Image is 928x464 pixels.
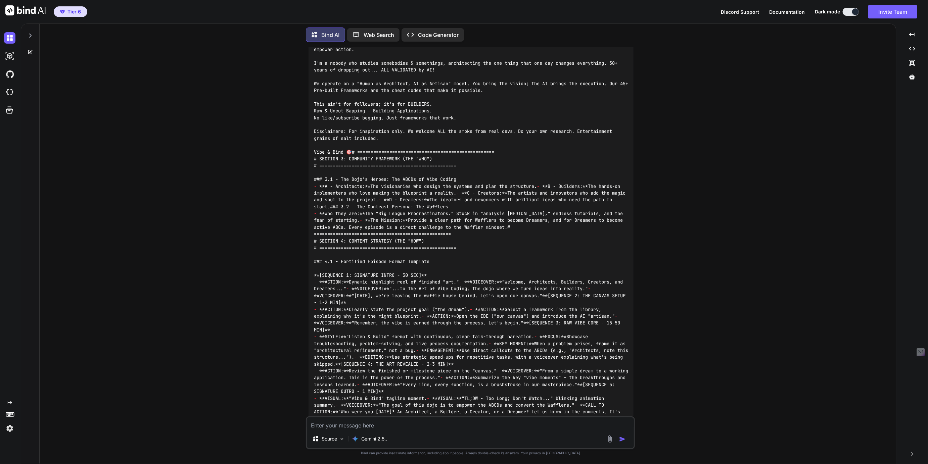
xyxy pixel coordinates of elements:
img: attachment [606,435,614,443]
span: **[SEQUENCE 5: SIGNATURE OUTRO - 1 MIN]** [314,381,617,394]
img: githubDark [4,68,15,80]
span: Documentation [769,9,805,15]
span: ### 3.1 - The Dojo's Heroes: The ABCDs of Vibe Coding [314,176,456,183]
span: # =================================================== [314,224,513,237]
p: Bind AI [321,31,339,39]
button: Discord Support [721,8,759,15]
span: # =================================================== [352,149,494,155]
span: # =================================================== [314,245,456,251]
span: - [421,313,424,319]
span: **[SEQUENCE 4: THE ART REVEALED - 2-3 MIN]** [335,361,454,367]
span: - [489,341,491,347]
span: - [440,375,443,381]
span: - [314,210,317,216]
button: Documentation [769,8,805,15]
img: cloudideIcon [4,87,15,98]
span: **[SEQUENCE 1: SIGNATURE INTRO - 30 SEC]** [314,272,427,278]
img: icon [619,436,626,443]
span: ### 4.1 - Fortified Episode Format Template [314,258,429,264]
img: darkAi-studio [4,50,15,62]
p: Bind can provide inaccurate information, including about people. Always double-check its answers.... [306,451,635,456]
p: Web Search [364,31,394,39]
span: - [427,395,429,401]
p: Source [322,435,337,442]
img: darkChat [4,32,15,44]
span: Dark mode [815,8,840,15]
span: - [534,333,537,340]
span: - [346,286,349,292]
span: - [314,183,317,189]
img: Bind AI [5,5,46,15]
img: settings [4,423,15,434]
span: # SECTION 3: COMMUNITY FRAMEWORK (THE "WHO") [314,156,432,162]
span: - [314,368,317,374]
p: Code Generator [418,31,459,39]
span: - [314,395,317,401]
span: - [314,279,317,285]
span: - [314,333,317,340]
span: - [588,286,591,292]
p: Gemini 2.5.. [361,435,387,442]
span: - [335,402,338,408]
span: - [354,354,357,360]
span: - [537,183,540,189]
span: ### 3.2 - The Contrast Persona: The Wafflers [330,204,448,210]
span: # =================================================== [314,163,456,169]
span: Discord Support [721,9,759,15]
button: Invite Team [868,5,917,18]
span: - [497,368,499,374]
span: - [459,279,462,285]
span: - [360,217,362,223]
span: # SECTION 4: CONTENT STRATEGY (THE "HOW") [314,238,424,244]
img: Pick Models [339,436,345,442]
span: - [314,306,317,312]
span: - [574,402,577,408]
span: Tier 6 [67,8,81,15]
img: Gemini 2.5 Pro [352,435,359,442]
img: premium [60,10,65,14]
span: - [416,347,419,353]
span: ### 4.2 - Content Pillars & Series Ideas [456,416,564,422]
span: - [615,313,617,319]
span: - [470,306,472,312]
span: **[SEQUENCE 2: THE CANVAS SETUP - 1-2 MIN]** [314,293,628,305]
span: - [357,381,360,388]
span: - [456,190,459,196]
span: - [378,197,381,203]
button: premiumTier 6 [54,6,87,17]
